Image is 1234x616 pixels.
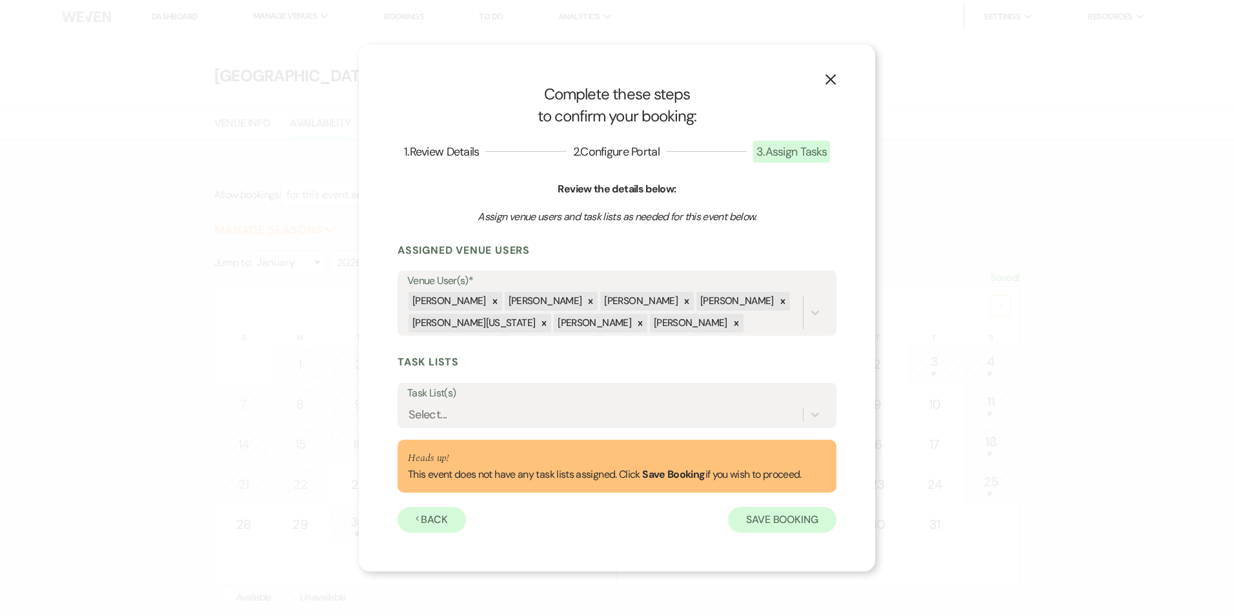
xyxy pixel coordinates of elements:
[567,146,666,158] button: 2.Configure Portal
[554,314,633,333] div: [PERSON_NAME]
[409,292,488,311] div: [PERSON_NAME]
[398,355,836,369] h3: Task Lists
[398,507,466,533] button: Back
[398,182,836,196] h6: Review the details below:
[398,146,485,158] button: 1.Review Details
[728,507,836,533] button: Save Booking
[696,292,776,311] div: [PERSON_NAME]
[650,314,729,333] div: [PERSON_NAME]
[409,314,537,333] div: [PERSON_NAME][US_STATE]
[573,144,660,159] span: 2 . Configure Portal
[409,406,447,424] div: Select...
[407,384,827,403] label: Task List(s)
[747,146,836,158] button: 3.Assign Tasks
[753,141,830,163] span: 3 . Assign Tasks
[505,292,584,311] div: [PERSON_NAME]
[408,450,802,467] p: Heads up!
[404,144,479,159] span: 1 . Review Details
[642,467,705,481] b: Save Booking
[398,243,836,258] h3: Assigned Venue Users
[441,210,793,224] h3: Assign venue users and task lists as needed for this event below.
[398,83,836,127] h1: Complete these steps to confirm your booking:
[408,450,802,482] div: This event does not have any task lists assigned. Click if you wish to proceed.
[600,292,680,311] div: [PERSON_NAME]
[407,272,827,291] label: Venue User(s)*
